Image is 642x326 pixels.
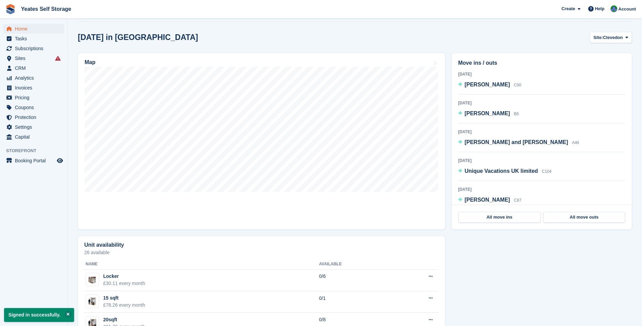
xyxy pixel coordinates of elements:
[3,122,64,132] a: menu
[3,44,64,53] a: menu
[542,169,552,174] span: C104
[15,73,56,83] span: Analytics
[595,5,604,12] span: Help
[611,5,617,12] img: Joe
[15,103,56,112] span: Coupons
[572,140,579,145] span: A46
[84,242,124,248] h2: Unit availability
[3,83,64,93] a: menu
[319,269,393,291] td: 0/6
[319,259,393,270] th: Available
[3,103,64,112] a: menu
[5,4,16,14] img: stora-icon-8386f47178a22dfd0bd8f6a31ec36ba5ce8667c1dd55bd0f319d3a0aa187defe.svg
[3,132,64,142] a: menu
[15,34,56,43] span: Tasks
[465,82,510,87] span: [PERSON_NAME]
[543,212,625,223] a: All move outs
[3,54,64,63] a: menu
[15,132,56,142] span: Capital
[3,156,64,165] a: menu
[15,113,56,122] span: Protection
[458,71,625,77] div: [DATE]
[458,109,519,118] a: [PERSON_NAME] B6
[15,93,56,102] span: Pricing
[78,33,198,42] h2: [DATE] in [GEOGRAPHIC_DATA]
[3,63,64,73] a: menu
[3,93,64,102] a: menu
[3,73,64,83] a: menu
[18,3,74,15] a: Yeates Self Storage
[465,168,538,174] span: Unique Vacations UK limited
[3,24,64,34] a: menu
[15,156,56,165] span: Booking Portal
[458,129,625,135] div: [DATE]
[86,273,99,286] img: Locker%20Small%20-%20Plain.jpg
[459,212,540,223] a: All move ins
[458,138,579,147] a: [PERSON_NAME] and [PERSON_NAME] A46
[458,167,552,176] a: Unique Vacations UK limited C104
[514,83,521,87] span: C90
[103,273,145,280] div: Locker
[465,110,510,116] span: [PERSON_NAME]
[4,308,74,322] p: Signed in successfully.
[15,63,56,73] span: CRM
[561,5,575,12] span: Create
[84,250,439,255] p: 26 available
[458,59,625,67] h2: Move ins / outs
[465,197,510,203] span: [PERSON_NAME]
[603,34,623,41] span: Clevedon
[78,53,445,229] a: Map
[514,111,519,116] span: B6
[103,316,145,323] div: 20sqft
[458,81,522,89] a: [PERSON_NAME] C90
[15,44,56,53] span: Subscriptions
[618,6,636,13] span: Account
[15,83,56,93] span: Invoices
[55,56,61,61] i: Smart entry sync failures have occurred
[84,259,319,270] th: Name
[103,294,145,302] div: 15 sqft
[590,32,632,43] button: Site: Clevedon
[3,34,64,43] a: menu
[594,34,603,41] span: Site:
[6,147,67,154] span: Storefront
[15,54,56,63] span: Sites
[465,139,568,145] span: [PERSON_NAME] and [PERSON_NAME]
[319,291,393,313] td: 0/1
[103,302,145,309] div: £78.26 every month
[458,158,625,164] div: [DATE]
[85,59,95,65] h2: Map
[15,122,56,132] span: Settings
[56,157,64,165] a: Preview store
[103,280,145,287] div: £30.11 every month
[86,297,99,306] img: 15-sqft-unit.jpg
[514,198,521,203] span: C87
[458,100,625,106] div: [DATE]
[458,196,522,205] a: [PERSON_NAME] C87
[15,24,56,34] span: Home
[3,113,64,122] a: menu
[458,186,625,192] div: [DATE]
